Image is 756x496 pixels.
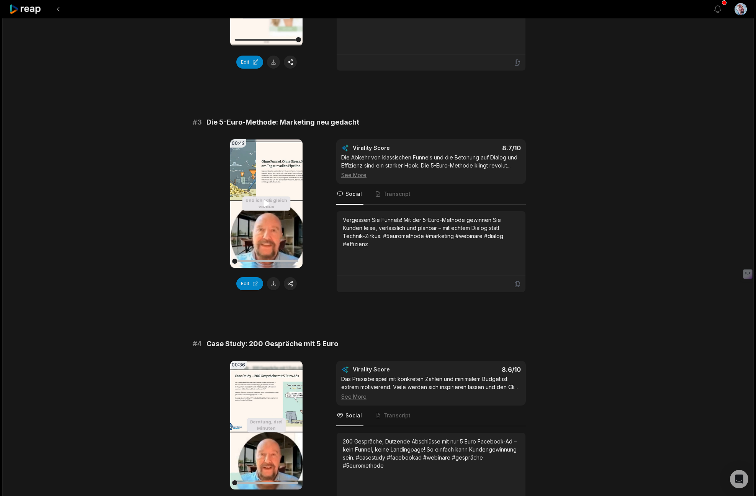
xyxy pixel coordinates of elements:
div: Virality Score [353,366,435,373]
span: Transcript [383,412,411,419]
button: Edit [236,56,263,69]
video: Your browser does not support mp4 format. [230,139,303,268]
div: 8.6 /10 [439,366,521,373]
div: See More [341,171,521,179]
div: Die Abkehr von klassischen Funnels und die Betonung auf Dialog und Effizienz sind ein starker Hoo... [341,153,521,179]
div: See More [341,393,521,401]
div: Open Intercom Messenger [730,470,748,488]
div: 8.7 /10 [439,144,521,152]
div: Vergessen Sie Funnels! Mit der 5-Euro-Methode gewinnen Sie Kunden leise, verlässlich und planbar ... [343,216,519,248]
div: 200 Gespräche, Dutzende Abschlüsse mit nur 5 Euro Facebook-Ad – kein Funnel, keine Landingpage! S... [343,437,519,470]
span: # 4 [193,338,202,349]
span: Case Study: 200 Gespräche mit 5 Euro [206,338,338,349]
span: Social [345,412,362,419]
video: Your browser does not support mp4 format. [230,361,303,489]
span: # 3 [193,117,202,128]
div: Virality Score [353,144,435,152]
nav: Tabs [336,184,526,205]
span: Die 5-Euro-Methode: Marketing neu gedacht [206,117,359,128]
nav: Tabs [336,406,526,426]
div: Das Praxisbeispiel mit konkreten Zahlen und minimalem Budget ist extrem motivierend. Viele werden... [341,375,521,401]
span: Transcript [383,190,411,198]
button: Edit [236,277,263,290]
span: Social [345,190,362,198]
